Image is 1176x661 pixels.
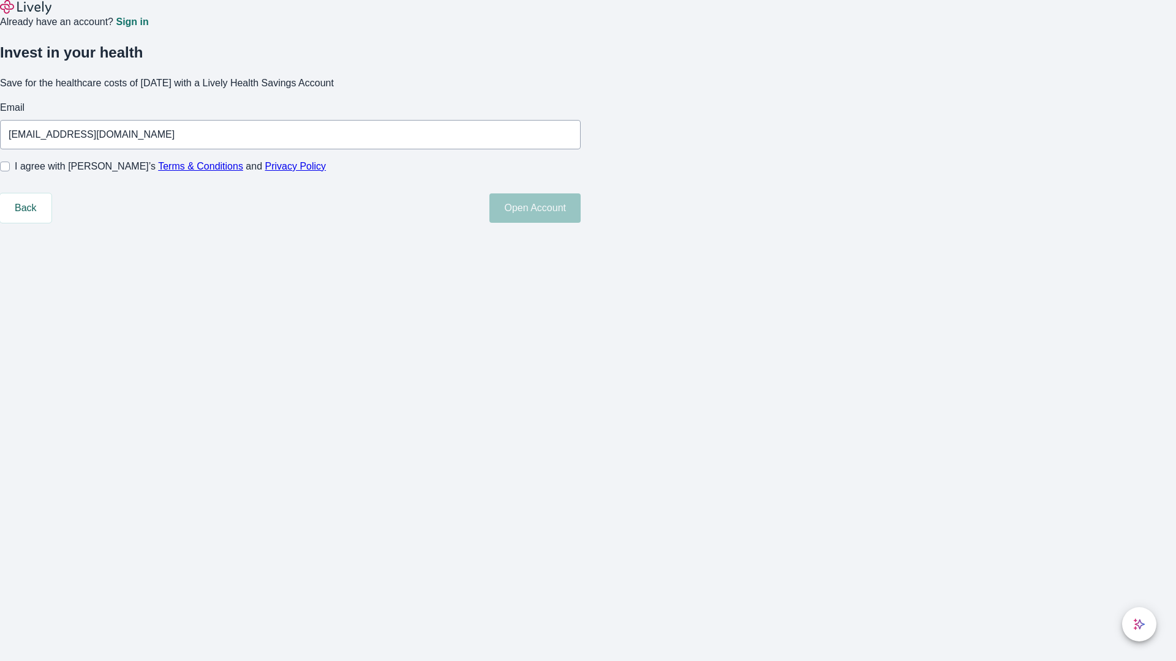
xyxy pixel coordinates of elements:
button: chat [1122,607,1156,641]
span: I agree with [PERSON_NAME]’s and [15,159,326,174]
svg: Lively AI Assistant [1133,618,1145,630]
a: Sign in [116,17,148,27]
a: Privacy Policy [265,161,326,171]
a: Terms & Conditions [158,161,243,171]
